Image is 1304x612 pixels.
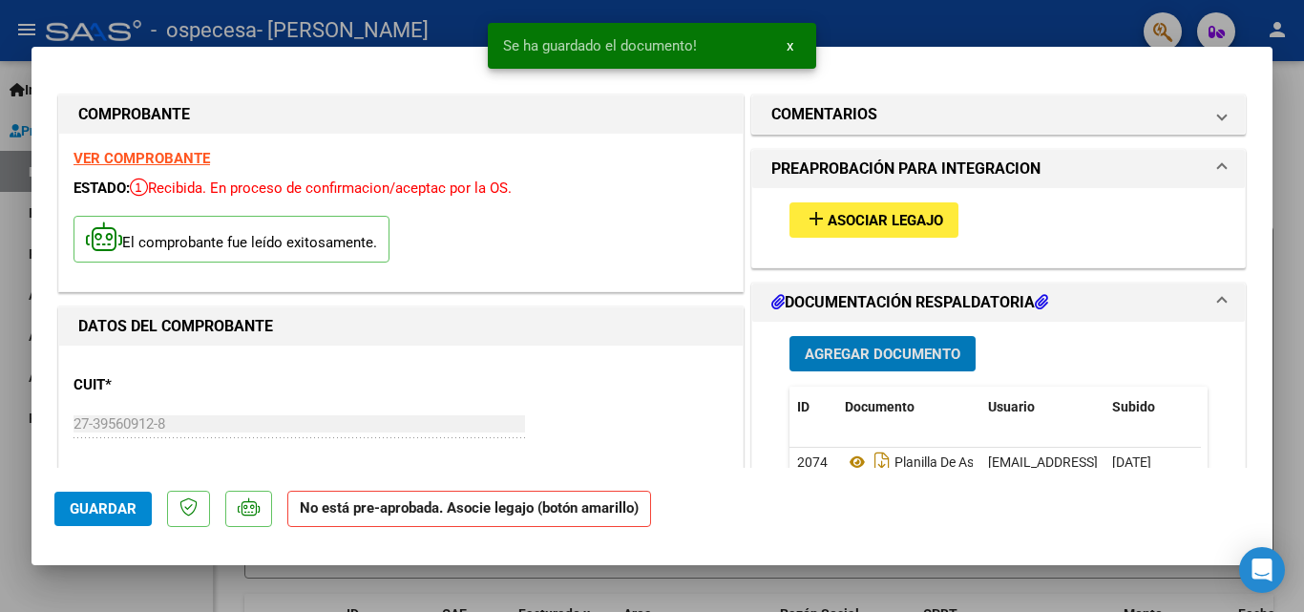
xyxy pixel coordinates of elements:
[805,207,828,230] mat-icon: add
[980,387,1104,428] datatable-header-cell: Usuario
[771,291,1048,314] h1: DOCUMENTACIÓN RESPALDATORIA
[54,492,152,526] button: Guardar
[988,399,1035,414] span: Usuario
[797,454,828,470] span: 2074
[752,188,1245,267] div: PREAPROBACIÓN PARA INTEGRACION
[70,500,137,517] span: Guardar
[74,179,130,197] span: ESTADO:
[1239,547,1285,593] div: Open Intercom Messenger
[845,399,915,414] span: Documento
[837,387,980,428] datatable-header-cell: Documento
[805,346,960,363] span: Agregar Documento
[78,317,273,335] strong: DATOS DEL COMPROBANTE
[771,158,1041,180] h1: PREAPROBACIÓN PARA INTEGRACION
[78,105,190,123] strong: COMPROBANTE
[771,103,877,126] h1: COMENTARIOS
[828,212,943,229] span: Asociar Legajo
[752,284,1245,322] mat-expansion-panel-header: DOCUMENTACIÓN RESPALDATORIA
[787,37,793,54] span: x
[789,387,837,428] datatable-header-cell: ID
[1112,399,1155,414] span: Subido
[771,29,809,63] button: x
[1112,454,1151,470] span: [DATE]
[752,150,1245,188] mat-expansion-panel-header: PREAPROBACIÓN PARA INTEGRACION
[752,95,1245,134] mat-expansion-panel-header: COMENTARIOS
[797,399,810,414] span: ID
[74,216,389,263] p: El comprobante fue leído exitosamente.
[870,447,894,477] i: Descargar documento
[845,454,1020,470] span: Planilla De Asistencia
[789,202,958,238] button: Asociar Legajo
[130,179,512,197] span: Recibida. En proceso de confirmacion/aceptac por la OS.
[503,36,697,55] span: Se ha guardado el documento!
[74,150,210,167] a: VER COMPROBANTE
[1104,387,1200,428] datatable-header-cell: Subido
[287,491,651,528] strong: No está pre-aprobada. Asocie legajo (botón amarillo)
[74,374,270,396] p: CUIT
[1200,387,1295,428] datatable-header-cell: Acción
[789,336,976,371] button: Agregar Documento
